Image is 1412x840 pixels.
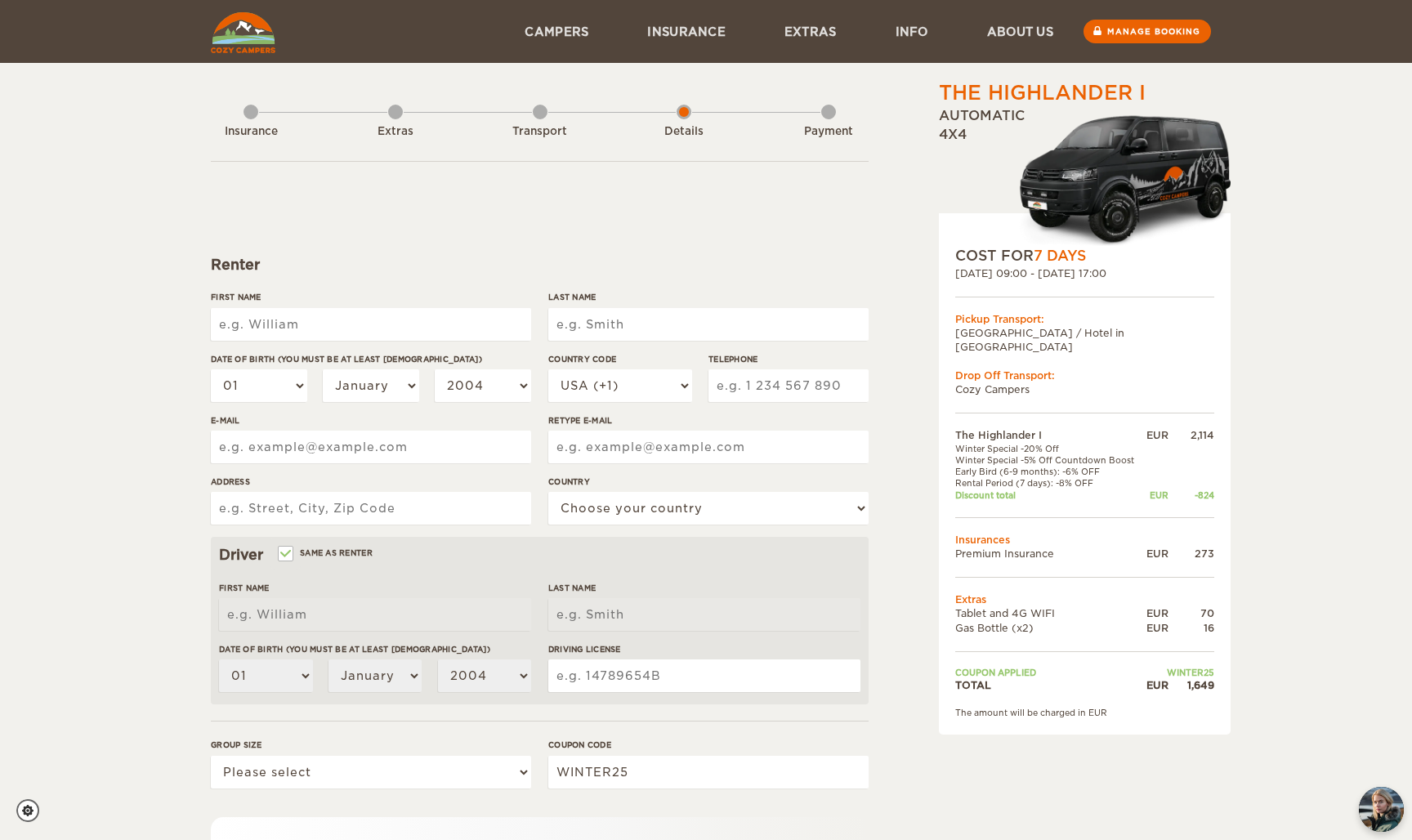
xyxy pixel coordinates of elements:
td: The Highlander I [955,428,1143,442]
td: TOTAL [955,678,1143,692]
label: Telephone [708,353,869,365]
div: EUR [1143,678,1168,692]
td: Coupon applied [955,667,1143,678]
div: Extras [351,124,440,140]
label: First Name [219,582,531,594]
input: e.g. William [211,308,531,341]
input: e.g. Street, City, Zip Code [211,492,531,525]
div: [DATE] 09:00 - [DATE] 17:00 [955,266,1214,280]
td: Insurances [955,533,1214,547]
img: Freyja at Cozy Campers [1359,787,1404,832]
button: chat-button [1359,787,1404,832]
img: Cozy-3.png [1004,112,1231,246]
div: EUR [1143,428,1168,442]
div: EUR [1143,621,1168,635]
div: Insurance [206,124,296,140]
a: Cookie settings [16,799,50,822]
div: Driver [219,545,860,565]
label: Coupon code [548,739,869,751]
div: Payment [784,124,874,140]
label: E-mail [211,414,531,427]
label: Country [548,476,869,488]
div: -824 [1168,489,1214,501]
input: e.g. 1 234 567 890 [708,369,869,402]
td: Tablet and 4G WIFI [955,606,1143,620]
label: First Name [211,291,531,303]
input: e.g. William [219,598,531,631]
div: Renter [211,255,869,275]
div: Details [639,124,729,140]
div: EUR [1143,606,1168,620]
div: COST FOR [955,246,1214,266]
label: Date of birth (You must be at least [DEMOGRAPHIC_DATA]) [211,353,531,365]
div: EUR [1143,547,1168,561]
td: Cozy Campers [955,382,1214,396]
div: The Highlander I [939,79,1146,107]
label: Same as renter [279,545,373,561]
div: 273 [1168,547,1214,561]
span: 7 Days [1034,248,1086,264]
label: Last Name [548,291,869,303]
input: e.g. example@example.com [211,431,531,463]
label: Date of birth (You must be at least [DEMOGRAPHIC_DATA]) [219,643,531,655]
div: 16 [1168,621,1214,635]
input: Same as renter [279,550,290,561]
div: Pickup Transport: [955,312,1214,326]
td: Discount total [955,489,1143,501]
td: WINTER25 [1143,667,1214,678]
label: Country Code [548,353,692,365]
td: Premium Insurance [955,547,1143,561]
td: [GEOGRAPHIC_DATA] / Hotel in [GEOGRAPHIC_DATA] [955,326,1214,354]
label: Retype E-mail [548,414,869,427]
label: Group size [211,739,531,751]
div: Transport [495,124,585,140]
input: e.g. Smith [548,598,860,631]
div: Automatic 4x4 [939,107,1231,246]
div: 1,649 [1168,678,1214,692]
td: Gas Bottle (x2) [955,621,1143,635]
input: e.g. Smith [548,308,869,341]
div: 70 [1168,606,1214,620]
td: Winter Special -20% Off [955,443,1143,454]
div: 2,114 [1168,428,1214,442]
td: Rental Period (7 days): -8% OFF [955,477,1143,489]
img: Cozy Campers [211,12,275,53]
div: The amount will be charged in EUR [955,707,1214,718]
td: Early Bird (6-9 months): -6% OFF [955,466,1143,477]
td: Extras [955,592,1214,606]
label: Address [211,476,531,488]
a: Manage booking [1084,20,1211,43]
div: EUR [1143,489,1168,501]
td: Winter Special -5% Off Countdown Boost [955,454,1143,466]
div: Drop Off Transport: [955,369,1214,382]
label: Last Name [548,582,860,594]
label: Driving License [548,643,860,655]
input: e.g. example@example.com [548,431,869,463]
input: e.g. 14789654B [548,659,860,692]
